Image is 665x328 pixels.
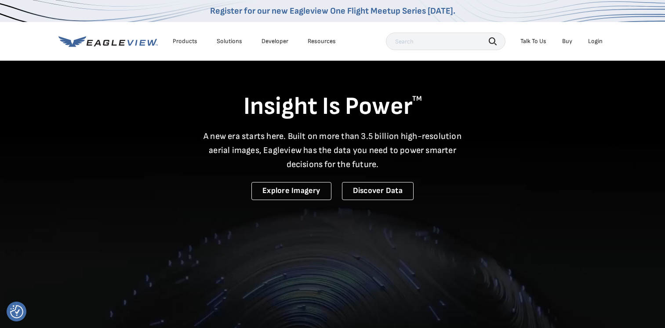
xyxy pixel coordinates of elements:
a: Register for our new Eagleview One Flight Meetup Series [DATE]. [210,6,455,16]
a: Buy [562,37,572,45]
div: Solutions [217,37,242,45]
div: Talk To Us [520,37,546,45]
a: Developer [262,37,288,45]
button: Consent Preferences [10,305,23,318]
img: Revisit consent button [10,305,23,318]
div: Products [173,37,197,45]
sup: TM [412,95,422,103]
input: Search [386,33,505,50]
div: Resources [308,37,336,45]
div: Login [588,37,603,45]
a: Explore Imagery [251,182,331,200]
h1: Insight Is Power [58,91,607,122]
a: Discover Data [342,182,414,200]
p: A new era starts here. Built on more than 3.5 billion high-resolution aerial images, Eagleview ha... [198,129,467,171]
